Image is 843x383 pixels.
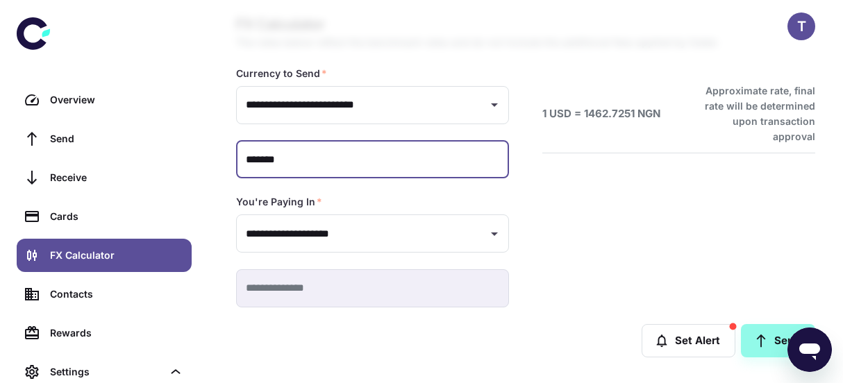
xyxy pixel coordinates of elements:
h6: Approximate rate, final rate will be determined upon transaction approval [692,83,815,144]
label: You're Paying In [236,195,322,209]
button: Set Alert [642,324,735,357]
h6: 1 USD = 1462.7251 NGN [542,106,660,122]
iframe: Button to launch messaging window [787,327,832,372]
button: Open [485,224,504,244]
button: T [787,12,815,40]
div: Settings [50,364,162,380]
a: Receive [17,161,192,194]
div: Rewards [50,325,183,341]
div: Contacts [50,287,183,302]
a: FX Calculator [17,239,192,272]
a: Rewards [17,316,192,350]
div: Receive [50,170,183,185]
div: Send [50,131,183,146]
div: Cards [50,209,183,224]
label: Currency to Send [236,67,327,80]
div: FX Calculator [50,248,183,263]
a: Send [17,122,192,155]
a: Contacts [17,278,192,311]
button: Open [485,95,504,114]
a: Send [741,324,815,357]
a: Overview [17,83,192,117]
div: Overview [50,92,183,108]
a: Cards [17,200,192,233]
